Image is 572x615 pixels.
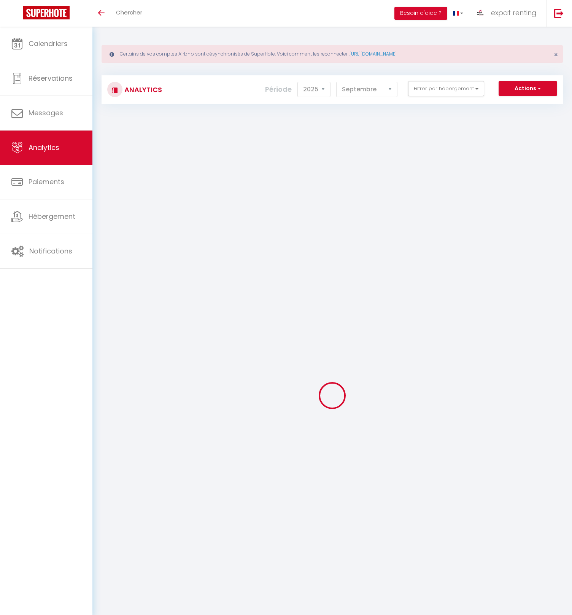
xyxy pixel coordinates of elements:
[29,177,64,186] span: Paiements
[29,143,59,152] span: Analytics
[122,81,162,98] h3: Analytics
[116,8,142,16] span: Chercher
[408,81,484,96] button: Filtrer par hébergement
[23,6,70,19] img: Super Booking
[491,8,537,18] span: expat renting
[554,50,558,59] span: ×
[350,51,397,57] a: [URL][DOMAIN_NAME]
[29,246,72,256] span: Notifications
[265,81,292,98] label: Période
[394,7,447,20] button: Besoin d'aide ?
[475,7,486,19] img: ...
[29,73,73,83] span: Réservations
[554,8,564,18] img: logout
[554,51,558,58] button: Close
[499,81,557,96] button: Actions
[29,108,63,118] span: Messages
[102,45,563,63] div: Certains de vos comptes Airbnb sont désynchronisés de SuperHote. Voici comment les reconnecter :
[29,212,75,221] span: Hébergement
[29,39,68,48] span: Calendriers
